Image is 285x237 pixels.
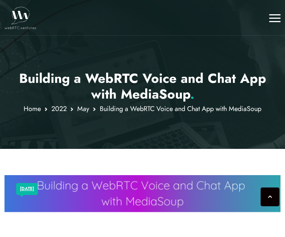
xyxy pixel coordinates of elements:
span: Building a WebRTC Voice and Chat App with MediaSoup [100,104,261,114]
a: 2022 [51,104,67,114]
a: May [77,104,89,114]
p: Building a WebRTC Voice and Chat App with MediaSoup [4,70,280,102]
a: [DATE] [20,184,34,194]
a: Home [24,104,41,114]
span: . [190,85,194,103]
img: WebRTC.ventures [4,7,36,29]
